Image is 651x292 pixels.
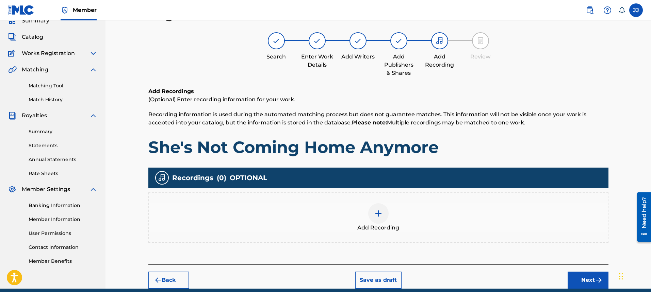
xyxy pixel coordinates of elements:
[8,33,16,41] img: Catalog
[148,111,586,126] span: Recording information is used during the automated matching process but does not guarantee matche...
[568,272,608,289] button: Next
[313,37,321,45] img: step indicator icon for Enter Work Details
[22,33,43,41] span: Catalog
[629,3,643,17] div: User Menu
[463,53,498,61] div: Review
[154,276,162,284] img: 7ee5dd4eb1f8a8e3ef2f.svg
[29,96,97,103] a: Match History
[357,224,399,232] span: Add Recording
[29,202,97,209] a: Banking Information
[436,37,444,45] img: step indicator icon for Add Recording
[89,111,97,120] img: expand
[29,230,97,237] a: User Permissions
[29,82,97,89] a: Matching Tool
[22,49,75,57] span: Works Registration
[89,185,97,193] img: expand
[29,216,97,223] a: Member Information
[617,259,651,292] iframe: Chat Widget
[601,3,614,17] div: Help
[259,53,293,61] div: Search
[29,142,97,149] a: Statements
[618,7,625,14] div: Notifications
[355,272,402,289] button: Save as draft
[395,37,403,45] img: step indicator icon for Add Publishers & Shares
[158,174,166,182] img: recording
[230,173,267,183] span: OPTIONAL
[89,66,97,74] img: expand
[148,272,189,289] button: Back
[8,49,17,57] img: Works Registration
[29,170,97,177] a: Rate Sheets
[603,6,612,14] img: help
[89,49,97,57] img: expand
[22,111,47,120] span: Royalties
[148,87,608,96] h6: Add Recordings
[586,6,594,14] img: search
[8,185,16,193] img: Member Settings
[8,33,43,41] a: CatalogCatalog
[382,53,416,77] div: Add Publishers & Shares
[29,156,97,163] a: Annual Statements
[352,119,387,126] strong: Please note:
[61,6,69,14] img: Top Rightsholder
[341,53,375,61] div: Add Writers
[148,137,608,157] h1: She's Not Coming Home Anymore
[22,17,49,25] span: Summary
[595,276,603,284] img: f7272a7cc735f4ea7f67.svg
[632,190,651,244] iframe: Resource Center
[583,3,597,17] a: Public Search
[374,209,383,218] img: add
[354,37,362,45] img: step indicator icon for Add Writers
[272,37,280,45] img: step indicator icon for Search
[217,173,226,183] span: ( 0 )
[172,173,213,183] span: Recordings
[73,6,97,14] span: Member
[8,66,17,74] img: Matching
[8,5,34,15] img: MLC Logo
[8,17,49,25] a: SummarySummary
[300,53,334,69] div: Enter Work Details
[619,266,623,287] div: Drag
[22,185,70,193] span: Member Settings
[8,111,16,120] img: Royalties
[29,244,97,251] a: Contact Information
[22,66,48,74] span: Matching
[423,53,457,69] div: Add Recording
[29,258,97,265] a: Member Benefits
[148,96,295,103] span: (Optional) Enter recording information for your work.
[8,17,16,25] img: Summary
[476,37,485,45] img: step indicator icon for Review
[29,128,97,135] a: Summary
